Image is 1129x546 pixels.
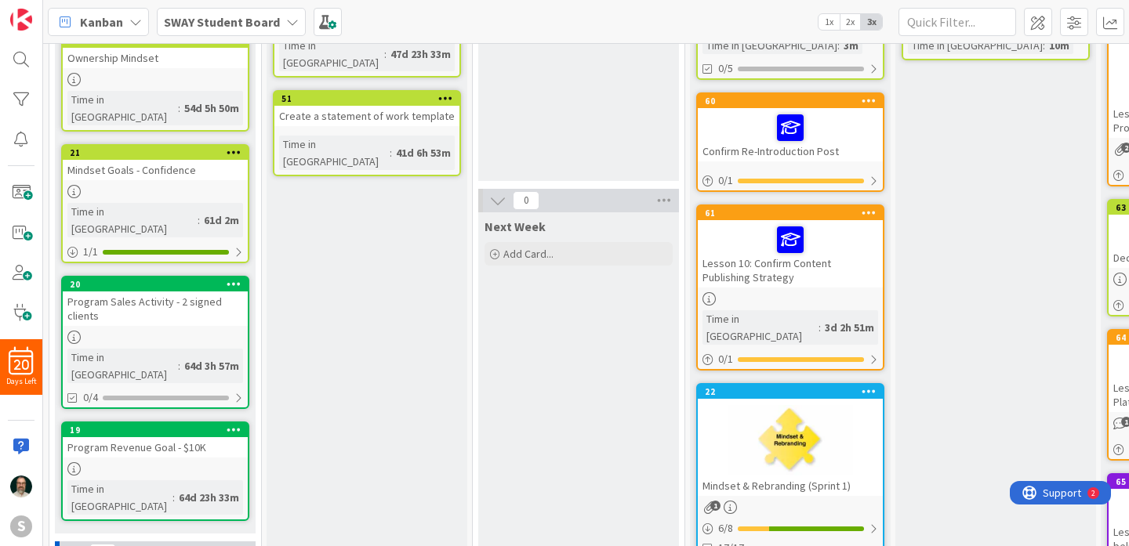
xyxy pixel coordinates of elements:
span: 0 [513,191,539,210]
div: 51 [274,92,459,106]
div: 60Confirm Re-Introduction Post [698,94,883,161]
span: 0 / 1 [718,351,733,367]
div: Time in [GEOGRAPHIC_DATA] [67,203,198,237]
img: Visit kanbanzone.com [10,9,32,31]
div: Time in [GEOGRAPHIC_DATA] [702,37,837,54]
a: 19Program Revenue Goal - $10KTime in [GEOGRAPHIC_DATA]:64d 23h 33m [61,421,249,521]
div: 3m [840,37,862,54]
div: 19Program Revenue Goal - $10K [63,423,248,457]
span: 20 [14,360,29,371]
div: 2 [82,6,85,19]
div: S [10,515,32,537]
div: Time in [GEOGRAPHIC_DATA] [67,349,178,383]
span: : [390,144,392,161]
span: : [178,99,180,117]
div: 22 [705,386,883,397]
div: Program Revenue Goal - $10K [63,437,248,457]
a: 21Mindset Goals - ConfidenceTime in [GEOGRAPHIC_DATA]:61d 2m1/1 [61,144,249,263]
a: 20Program Sales Activity - 2 signed clientsTime in [GEOGRAPHIC_DATA]:64d 3h 57m0/4 [61,276,249,409]
span: : [1043,37,1045,54]
span: 1 / 1 [83,244,98,260]
div: Mindset Goals - Confidence [63,160,248,180]
span: : [819,319,821,336]
div: 20 [63,277,248,291]
span: : [837,37,840,54]
span: Add Card... [503,247,554,261]
input: Quick Filter... [898,8,1016,36]
div: 6/8 [698,519,883,538]
div: Create a statement of work template [274,106,459,126]
span: 1 [710,501,721,511]
div: Time in [GEOGRAPHIC_DATA] [908,37,1043,54]
div: 60 [705,96,883,107]
div: Confirm Re-Introduction Post [698,108,883,161]
span: Support [33,2,71,21]
div: 10m [1045,37,1073,54]
span: Kanban [80,13,123,31]
div: 51Create a statement of work template [274,92,459,126]
div: 60 [698,94,883,108]
span: 0/4 [83,389,98,406]
div: Mindset & Rebranding (Sprint 1) [698,475,883,496]
div: 41d 6h 53m [392,144,455,161]
div: Time in [GEOGRAPHIC_DATA] [279,136,390,170]
span: 6 / 8 [718,520,733,537]
div: 64d 23h 33m [175,489,243,506]
span: Next Week [485,219,546,234]
div: 19 [70,425,248,436]
div: Time in [GEOGRAPHIC_DATA] [67,91,178,125]
div: Time in [GEOGRAPHIC_DATA] [279,37,384,71]
span: : [178,357,180,374]
div: 47d 23h 33m [387,45,455,63]
div: 3d 2h 51m [821,319,878,336]
a: 61Lesson 10: Confirm Content Publishing StrategyTime in [GEOGRAPHIC_DATA]:3d 2h 51m0/1 [696,204,884,371]
div: 61d 2m [200,212,243,229]
div: 21 [63,146,248,160]
span: : [172,489,175,506]
div: 22 [698,385,883,399]
div: 19 [63,423,248,437]
span: 2x [840,14,861,30]
a: 60Confirm Re-Introduction Post0/1 [696,92,884,192]
div: 61 [698,206,883,220]
div: 0/1 [698,171,883,190]
div: 20Program Sales Activity - 2 signed clients [63,277,248,326]
div: 21Mindset Goals - Confidence [63,146,248,180]
div: 43Ownership Mindset [63,34,248,68]
div: 61Lesson 10: Confirm Content Publishing Strategy [698,206,883,287]
div: Time in [GEOGRAPHIC_DATA] [702,310,819,345]
span: 3x [861,14,882,30]
div: 22Mindset & Rebranding (Sprint 1) [698,385,883,496]
div: Ownership Mindset [63,48,248,68]
div: 0/1 [698,349,883,369]
div: 51 [281,93,459,104]
div: 20 [70,279,248,290]
div: Time in [GEOGRAPHIC_DATA] [67,480,172,515]
div: 61 [705,208,883,219]
span: : [198,212,200,229]
div: Program Sales Activity - 2 signed clients [63,291,248,326]
span: 1x [819,14,840,30]
div: 64d 3h 57m [180,357,243,374]
div: 54d 5h 50m [180,99,243,117]
div: 1/1 [63,242,248,262]
div: Lesson 10: Confirm Content Publishing Strategy [698,220,883,287]
img: KM [10,475,32,497]
span: : [384,45,387,63]
span: 0/5 [718,60,733,77]
div: 21 [70,147,248,158]
a: 43Ownership MindsetTime in [GEOGRAPHIC_DATA]:54d 5h 50m [61,32,249,132]
a: 51Create a statement of work templateTime in [GEOGRAPHIC_DATA]:41d 6h 53m [273,90,461,176]
span: 0 / 1 [718,172,733,189]
b: SWAY Student Board [164,14,280,30]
